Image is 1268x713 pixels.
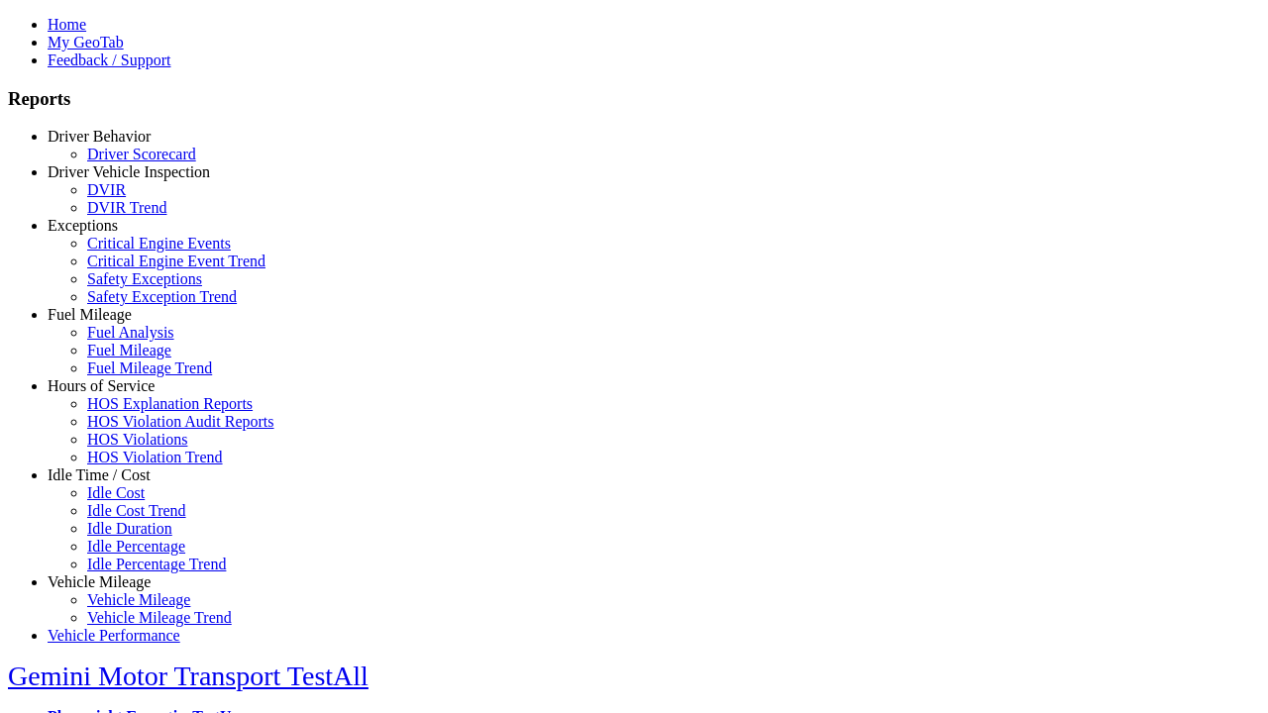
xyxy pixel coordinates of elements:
[48,217,118,234] a: Exceptions
[48,627,180,644] a: Vehicle Performance
[48,377,155,394] a: Hours of Service
[48,163,210,180] a: Driver Vehicle Inspection
[87,591,190,608] a: Vehicle Mileage
[87,324,174,341] a: Fuel Analysis
[87,146,196,162] a: Driver Scorecard
[87,449,223,465] a: HOS Violation Trend
[48,128,151,145] a: Driver Behavior
[87,413,274,430] a: HOS Violation Audit Reports
[87,538,185,555] a: Idle Percentage
[87,556,226,572] a: Idle Percentage Trend
[87,395,253,412] a: HOS Explanation Reports
[87,270,202,287] a: Safety Exceptions
[48,16,86,33] a: Home
[8,661,369,691] a: Gemini Motor Transport TestAll
[48,306,132,323] a: Fuel Mileage
[48,51,170,68] a: Feedback / Support
[48,466,151,483] a: Idle Time / Cost
[8,88,1260,110] h3: Reports
[48,573,151,590] a: Vehicle Mileage
[87,484,145,501] a: Idle Cost
[87,235,231,252] a: Critical Engine Events
[87,431,187,448] a: HOS Violations
[87,609,232,626] a: Vehicle Mileage Trend
[87,502,186,519] a: Idle Cost Trend
[87,288,237,305] a: Safety Exception Trend
[87,253,265,269] a: Critical Engine Event Trend
[87,342,171,358] a: Fuel Mileage
[87,181,126,198] a: DVIR
[48,34,124,51] a: My GeoTab
[87,359,212,376] a: Fuel Mileage Trend
[87,520,172,537] a: Idle Duration
[87,199,166,216] a: DVIR Trend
